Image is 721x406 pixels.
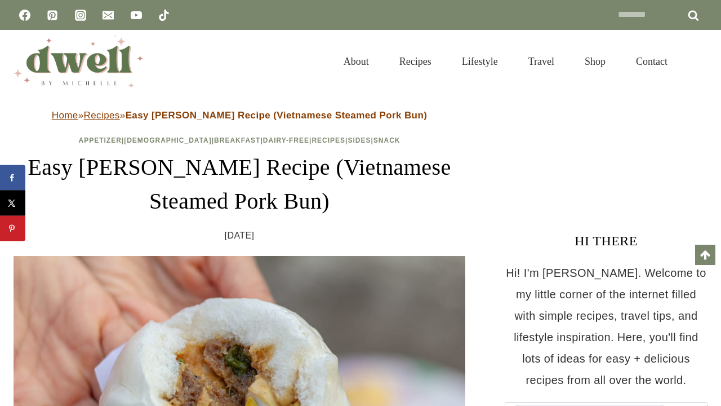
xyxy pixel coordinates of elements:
a: Facebook [14,4,36,27]
span: » » [52,110,428,121]
a: Recipes [84,110,120,121]
a: Instagram [69,4,92,27]
span: | | | | | | [78,136,400,144]
nav: Primary Navigation [328,42,683,81]
h1: Easy [PERSON_NAME] Recipe (Vietnamese Steamed Pork Bun) [14,151,465,218]
strong: Easy [PERSON_NAME] Recipe (Vietnamese Steamed Pork Bun) [126,110,428,121]
a: Snack [373,136,400,144]
a: Home [52,110,78,121]
a: Breakfast [214,136,260,144]
a: Sides [348,136,371,144]
a: Shop [569,42,621,81]
a: Recipes [384,42,447,81]
a: Email [97,4,119,27]
a: Scroll to top [695,245,715,265]
a: [DEMOGRAPHIC_DATA] [124,136,212,144]
a: Contact [621,42,683,81]
time: [DATE] [225,227,255,244]
a: About [328,42,384,81]
img: DWELL by michelle [14,36,143,87]
a: Appetizer [78,136,121,144]
p: Hi! I'm [PERSON_NAME]. Welcome to my little corner of the internet filled with simple recipes, tr... [505,262,707,391]
h3: HI THERE [505,231,707,251]
button: View Search Form [688,52,707,71]
a: Lifestyle [447,42,513,81]
a: Dairy-Free [263,136,309,144]
a: Travel [513,42,569,81]
a: Pinterest [41,4,64,27]
a: YouTube [125,4,148,27]
a: TikTok [153,4,175,27]
a: Recipes [311,136,345,144]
